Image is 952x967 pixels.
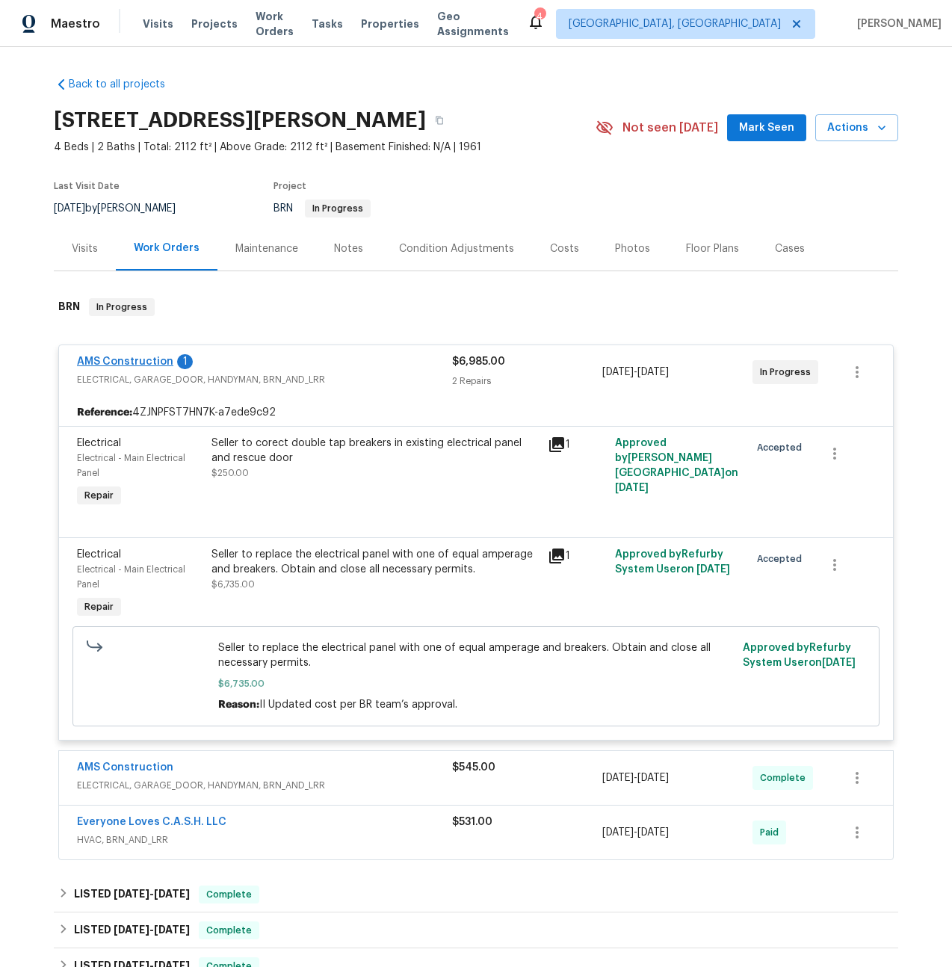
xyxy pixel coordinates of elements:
[211,469,249,478] span: $250.00
[114,889,149,899] span: [DATE]
[90,300,153,315] span: In Progress
[452,374,602,389] div: 2 Repairs
[177,354,193,369] div: 1
[77,817,226,827] a: Everyone Loves C.A.S.H. LLC
[760,825,785,840] span: Paid
[686,241,739,256] div: Floor Plans
[306,204,369,213] span: In Progress
[615,241,650,256] div: Photos
[235,241,298,256] div: Maintenance
[696,564,730,575] span: [DATE]
[637,827,669,838] span: [DATE]
[134,241,200,256] div: Work Orders
[77,832,452,847] span: HVAC, BRN_AND_LRR
[77,549,121,560] span: Electrical
[622,120,718,135] span: Not seen [DATE]
[615,438,738,493] span: Approved by [PERSON_NAME][GEOGRAPHIC_DATA] on
[211,436,539,466] div: Seller to corect double tap breakers in existing electrical panel and rescue door
[77,762,173,773] a: AMS Construction
[534,9,545,24] div: 4
[154,889,190,899] span: [DATE]
[615,549,730,575] span: Approved by Refurby System User on
[312,19,343,29] span: Tasks
[218,699,259,710] span: Reason:
[743,643,856,668] span: Approved by Refurby System User on
[437,9,509,39] span: Geo Assignments
[569,16,781,31] span: [GEOGRAPHIC_DATA], [GEOGRAPHIC_DATA]
[54,203,85,214] span: [DATE]
[775,241,805,256] div: Cases
[602,773,634,783] span: [DATE]
[59,399,893,426] div: 4ZJNPFST7HN7K-a7ede9c92
[757,552,808,566] span: Accepted
[77,565,185,589] span: Electrical - Main Electrical Panel
[58,298,80,316] h6: BRN
[760,770,812,785] span: Complete
[77,438,121,448] span: Electrical
[211,580,255,589] span: $6,735.00
[739,119,794,138] span: Mark Seen
[273,182,306,191] span: Project
[78,488,120,503] span: Repair
[426,107,453,134] button: Copy Address
[273,203,371,214] span: BRN
[548,547,606,565] div: 1
[54,877,898,912] div: LISTED [DATE]-[DATE]Complete
[815,114,898,142] button: Actions
[452,762,495,773] span: $545.00
[114,924,190,935] span: -
[256,9,294,39] span: Work Orders
[211,547,539,577] div: Seller to replace the electrical panel with one of equal amperage and breakers. Obtain and close ...
[54,113,426,128] h2: [STREET_ADDRESS][PERSON_NAME]
[602,367,634,377] span: [DATE]
[154,924,190,935] span: [DATE]
[54,182,120,191] span: Last Visit Date
[77,356,173,367] a: AMS Construction
[200,923,258,938] span: Complete
[602,365,669,380] span: -
[54,77,197,92] a: Back to all projects
[54,200,194,217] div: by [PERSON_NAME]
[361,16,419,31] span: Properties
[74,921,190,939] h6: LISTED
[77,405,132,420] b: Reference:
[51,16,100,31] span: Maestro
[602,825,669,840] span: -
[218,676,735,691] span: $6,735.00
[550,241,579,256] div: Costs
[143,16,173,31] span: Visits
[54,140,596,155] span: 4 Beds | 2 Baths | Total: 2112 ft² | Above Grade: 2112 ft² | Basement Finished: N/A | 1961
[72,241,98,256] div: Visits
[757,440,808,455] span: Accepted
[218,640,735,670] span: Seller to replace the electrical panel with one of equal amperage and breakers. Obtain and close ...
[602,827,634,838] span: [DATE]
[78,599,120,614] span: Repair
[548,436,606,454] div: 1
[77,778,452,793] span: ELECTRICAL, GARAGE_DOOR, HANDYMAN, BRN_AND_LRR
[200,887,258,902] span: Complete
[114,889,190,899] span: -
[637,367,669,377] span: [DATE]
[760,365,817,380] span: In Progress
[54,912,898,948] div: LISTED [DATE]-[DATE]Complete
[637,773,669,783] span: [DATE]
[259,699,457,710] span: II Updated cost per BR team’s approval.
[74,886,190,903] h6: LISTED
[77,372,452,387] span: ELECTRICAL, GARAGE_DOOR, HANDYMAN, BRN_AND_LRR
[334,241,363,256] div: Notes
[191,16,238,31] span: Projects
[54,283,898,331] div: BRN In Progress
[851,16,942,31] span: [PERSON_NAME]
[452,817,492,827] span: $531.00
[399,241,514,256] div: Condition Adjustments
[727,114,806,142] button: Mark Seen
[827,119,886,138] span: Actions
[452,356,505,367] span: $6,985.00
[114,924,149,935] span: [DATE]
[822,658,856,668] span: [DATE]
[602,770,669,785] span: -
[615,483,649,493] span: [DATE]
[77,454,185,478] span: Electrical - Main Electrical Panel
